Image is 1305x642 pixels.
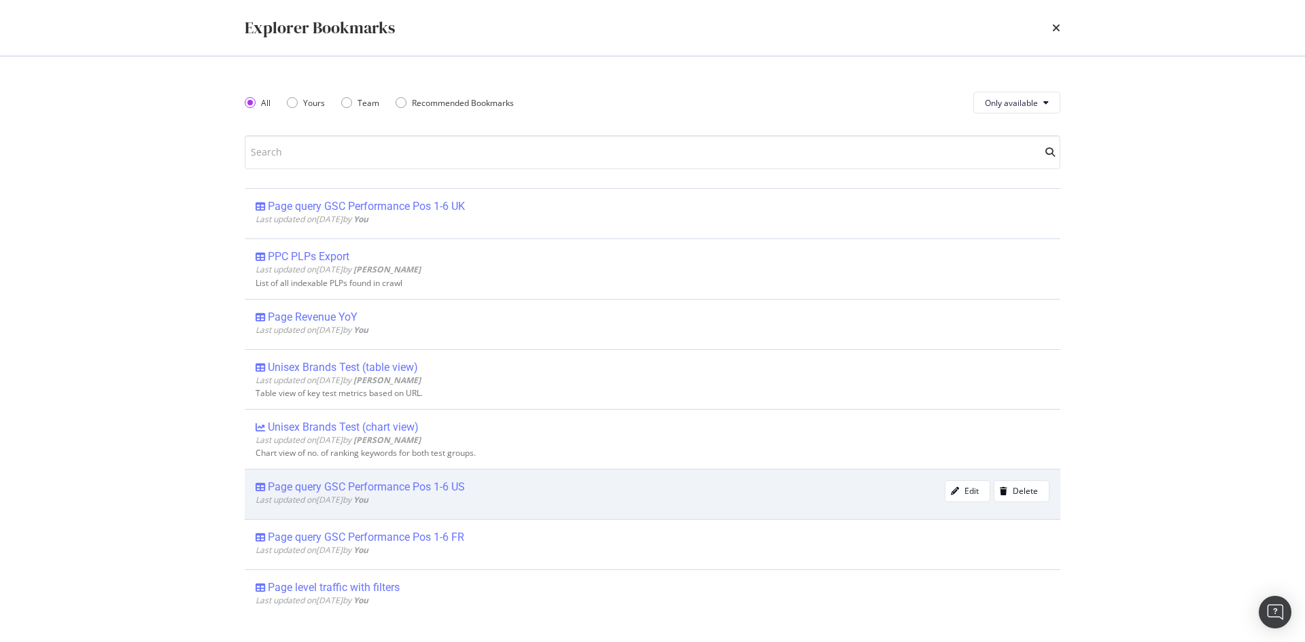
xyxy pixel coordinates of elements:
div: List of all indexable PLPs found in crawl [256,279,1049,288]
span: Last updated on [DATE] by [256,494,368,505]
div: Yours [303,97,325,109]
div: Delete [1013,485,1038,497]
b: [PERSON_NAME] [353,434,421,446]
div: Explorer Bookmarks [245,16,395,39]
div: Page query GSC Performance Pos 1-6 US [268,480,465,494]
b: You [353,544,368,556]
b: [PERSON_NAME] [353,264,421,275]
span: Last updated on [DATE] by [256,434,421,446]
div: Open Intercom Messenger [1259,596,1291,628]
span: Last updated on [DATE] by [256,264,421,275]
div: All [261,97,271,109]
div: Chart view of no. of ranking keywords for both test groups. [256,448,1049,458]
div: Team [341,97,379,109]
span: Only available [985,97,1038,109]
b: You [353,594,368,606]
b: [PERSON_NAME] [353,374,421,386]
div: All [245,97,271,109]
span: Last updated on [DATE] by [256,544,368,556]
button: Edit [945,480,990,502]
div: Team [358,97,379,109]
b: You [353,494,368,505]
span: Last updated on [DATE] by [256,324,368,336]
div: Table view of key test metrics based on URL. [256,389,1049,398]
div: Unisex Brands Test (table view) [268,361,418,374]
b: You [353,213,368,225]
div: Unisex Brands Test (chart view) [268,421,419,434]
div: Yours [287,97,325,109]
button: Delete [994,480,1049,502]
button: Only available [973,92,1060,113]
div: Page level traffic with filters [268,581,400,594]
div: Page query GSC Performance Pos 1-6 FR [268,531,464,544]
div: Recommended Bookmarks [412,97,514,109]
div: Recommended Bookmarks [396,97,514,109]
span: Last updated on [DATE] by [256,213,368,225]
span: Last updated on [DATE] by [256,594,368,606]
span: Last updated on [DATE] by [256,374,421,386]
div: times [1052,16,1060,39]
div: Page Revenue YoY [268,310,358,324]
div: Page query GSC Performance Pos 1-6 UK [268,200,465,213]
div: PPC PLPs Export [268,250,349,264]
input: Search [245,135,1060,169]
b: You [353,324,368,336]
div: Edit [964,485,979,497]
